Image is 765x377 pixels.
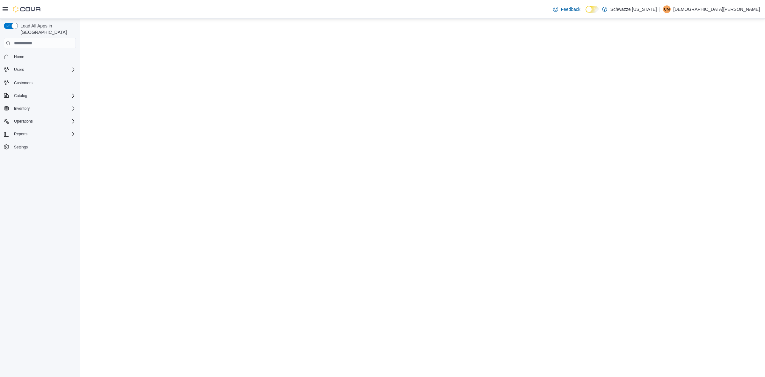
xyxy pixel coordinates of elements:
span: Operations [11,117,76,125]
span: Settings [11,143,76,151]
span: Home [14,54,24,59]
button: Home [1,52,78,61]
button: Catalog [1,91,78,100]
button: Operations [1,117,78,126]
button: Reports [1,130,78,139]
button: Inventory [11,105,32,112]
button: Catalog [11,92,30,100]
span: Customers [11,79,76,87]
span: Catalog [14,93,27,98]
a: Feedback [550,3,583,16]
button: Inventory [1,104,78,113]
input: Dark Mode [586,6,599,13]
a: Settings [11,143,30,151]
button: Users [1,65,78,74]
button: Customers [1,78,78,87]
span: Users [11,66,76,73]
img: Cova [13,6,41,12]
span: Reports [11,130,76,138]
button: Users [11,66,26,73]
button: Reports [11,130,30,138]
span: Feedback [561,6,580,12]
span: Operations [14,119,33,124]
button: Operations [11,117,35,125]
span: Settings [14,145,28,150]
a: Customers [11,79,35,87]
p: Schwazze [US_STATE] [610,5,657,13]
nav: Complex example [4,49,76,168]
p: | [659,5,661,13]
span: Catalog [11,92,76,100]
span: Users [14,67,24,72]
button: Settings [1,142,78,152]
span: Inventory [11,105,76,112]
div: Christian Mueller [663,5,671,13]
span: Inventory [14,106,30,111]
span: CM [664,5,670,13]
p: [DEMOGRAPHIC_DATA][PERSON_NAME] [673,5,760,13]
span: Load All Apps in [GEOGRAPHIC_DATA] [18,23,76,35]
span: Reports [14,132,27,137]
span: Home [11,53,76,61]
span: Customers [14,80,33,86]
a: Home [11,53,27,61]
